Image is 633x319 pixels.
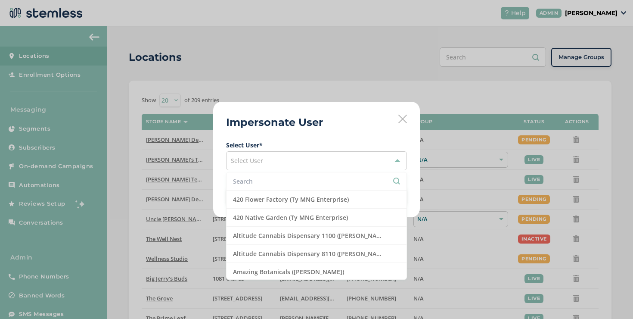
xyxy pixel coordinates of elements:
label: Select User [226,141,407,150]
li: Altitude Cannabis Dispensary 8110 ([PERSON_NAME]) [227,245,406,263]
h2: Impersonate User [226,115,323,130]
li: 420 Native Garden (Ty MNG Enterprise) [227,209,406,227]
input: Search [233,177,400,186]
iframe: Chat Widget [590,278,633,319]
li: 420 Flower Factory (Ty MNG Enterprise) [227,191,406,209]
span: Select User [231,156,263,165]
li: Amazing Botanicals ([PERSON_NAME]) [227,263,406,281]
li: Altitude Cannabis Dispensary 1100 ([PERSON_NAME]) [227,227,406,245]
